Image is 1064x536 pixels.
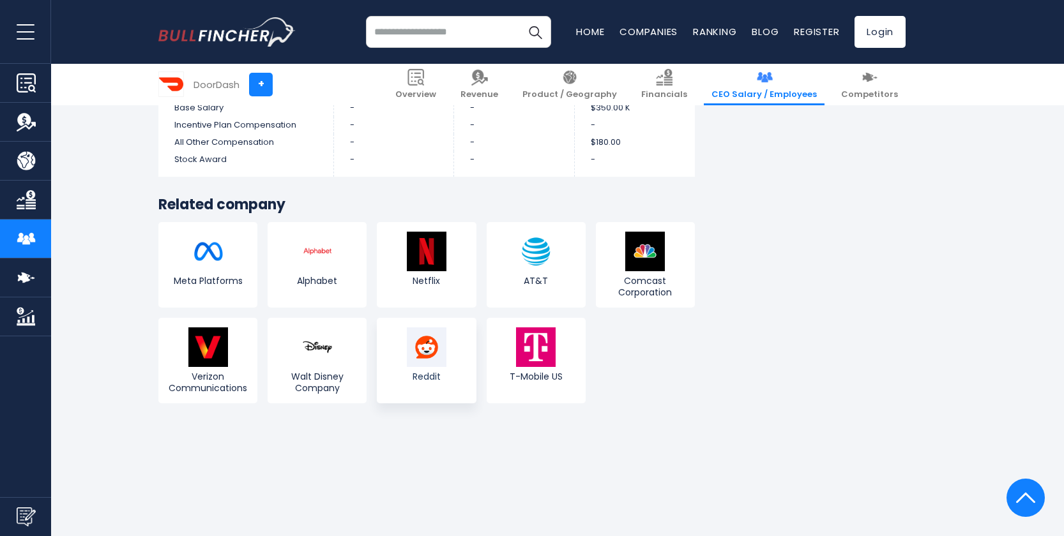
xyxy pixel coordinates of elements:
a: T-Mobile US [487,318,586,403]
span: Walt Disney Company [271,371,363,394]
a: Login [855,16,906,48]
span: Netflix [380,275,473,287]
div: DoorDash [194,77,239,92]
td: - [454,134,575,151]
span: Financials [641,89,687,100]
span: Alphabet [271,275,363,287]
h3: Related company [158,196,695,214]
span: Comcast Corporation [599,275,692,298]
td: - [333,117,454,134]
a: Blog [752,25,779,38]
img: bullfincher logo [158,17,296,47]
td: - [574,151,695,177]
span: Reddit [380,371,473,382]
img: TMUS logo [516,327,556,367]
a: CEO Salary / Employees [704,64,825,105]
a: Revenue [453,64,506,105]
a: Financials [634,64,695,105]
td: - [454,117,575,134]
a: Ranking [693,25,736,38]
a: Register [794,25,839,38]
td: - [333,151,454,177]
a: Meta Platforms [158,222,257,308]
img: T logo [516,232,556,271]
span: Overview [395,89,436,100]
a: Comcast Corporation [596,222,695,308]
span: Competitors [841,89,898,100]
img: DIS logo [298,327,337,367]
a: Walt Disney Company [268,318,367,403]
span: AT&T [490,275,582,287]
td: Incentive Plan Compensation [158,117,333,134]
td: Stock Award [158,151,333,177]
a: Go to homepage [158,17,296,47]
img: CMCSA logo [625,232,665,271]
a: Product / Geography [515,64,625,105]
a: Home [576,25,604,38]
img: VZ logo [188,327,228,367]
a: + [249,73,273,96]
span: Product / Geography [522,89,617,100]
span: Verizon Communications [162,371,254,394]
span: T-Mobile US [490,371,582,382]
td: - [574,117,695,134]
td: - [454,151,575,177]
img: DASH logo [159,72,183,96]
img: META logo [188,232,228,271]
a: Reddit [377,318,476,403]
a: Companies [619,25,678,38]
td: - [333,134,454,151]
a: Alphabet [268,222,367,308]
button: Search [519,16,551,48]
span: CEO Salary / Employees [711,89,817,100]
a: Netflix [377,222,476,308]
span: Revenue [460,89,498,100]
td: All Other Compensation [158,134,333,151]
img: RDDT logo [407,327,446,367]
td: $180.00 [574,134,695,151]
a: Competitors [833,64,906,105]
a: Overview [388,64,444,105]
img: NFLX logo [407,232,446,271]
a: AT&T [487,222,586,308]
span: Meta Platforms [162,275,254,287]
a: Verizon Communications [158,318,257,403]
img: GOOGL logo [298,232,337,271]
